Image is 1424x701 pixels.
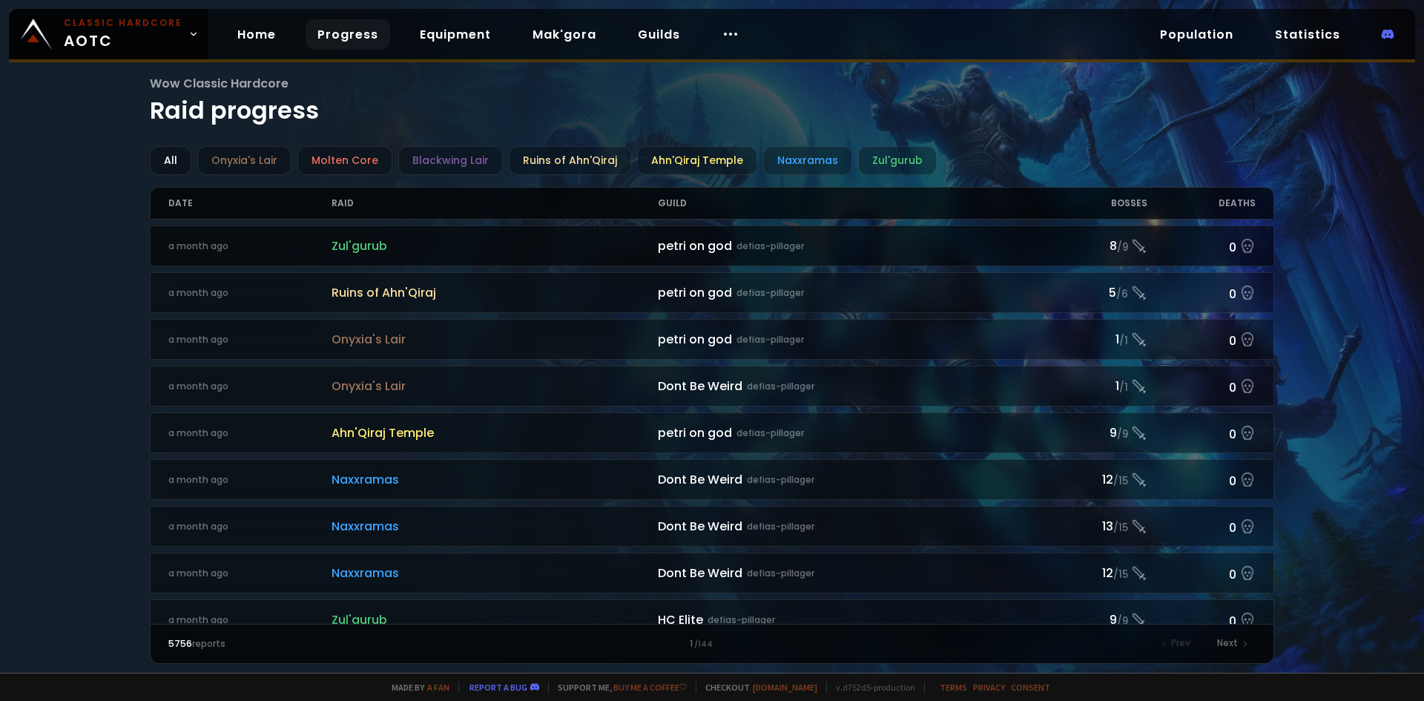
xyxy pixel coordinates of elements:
[332,188,658,219] div: Raid
[658,470,1038,489] div: Dont Be Weird
[1116,287,1128,302] small: / 6
[973,682,1005,693] a: Privacy
[736,240,804,253] small: defias-pillager
[297,146,392,175] div: Molten Core
[1117,240,1128,255] small: / 9
[613,682,687,693] a: Buy me a coffee
[408,19,503,50] a: Equipment
[168,473,332,487] div: a month ago
[332,237,658,255] span: Zul'gurub
[763,146,852,175] div: Naxxramas
[64,16,182,30] small: Classic Hardcore
[150,146,191,175] div: All
[332,517,658,536] span: Naxxramas
[1147,329,1256,350] div: 0
[509,146,631,175] div: Ruins of Ahn'Qiraj
[736,286,804,300] small: defias-pillager
[747,567,814,580] small: defias-pillager
[696,682,817,693] span: Checkout
[747,380,814,393] small: defias-pillager
[521,19,608,50] a: Mak'gora
[332,611,658,629] span: Zul'gurub
[1208,633,1256,654] div: Next
[1038,377,1147,395] div: 1
[1038,470,1147,489] div: 12
[1038,424,1147,442] div: 9
[1117,614,1128,629] small: / 9
[694,639,713,651] small: / 144
[626,19,692,50] a: Guilds
[225,19,288,50] a: Home
[1113,474,1128,489] small: / 15
[1038,188,1147,219] div: Bosses
[398,146,503,175] div: Blackwing Lair
[150,599,1275,640] a: a month agoZul'gurubHC Elitedefias-pillager9/90
[1147,422,1256,444] div: 0
[168,380,332,393] div: a month ago
[1119,381,1128,395] small: / 1
[150,74,1275,128] h1: Raid progress
[747,520,814,533] small: defias-pillager
[658,330,1038,349] div: petri on god
[1038,283,1147,302] div: 5
[940,682,967,693] a: Terms
[1147,375,1256,397] div: 0
[1113,521,1128,536] small: / 15
[332,330,658,349] span: Onyxia's Lair
[658,283,1038,302] div: petri on god
[469,682,527,693] a: Report a bug
[168,613,332,627] div: a month ago
[150,412,1275,453] a: a month agoAhn'Qiraj Templepetri on goddefias-pillager9/90
[1147,188,1256,219] div: Deaths
[658,237,1038,255] div: petri on god
[1147,609,1256,631] div: 0
[736,333,804,346] small: defias-pillager
[332,283,658,302] span: Ruins of Ahn'Qiraj
[1119,334,1128,349] small: / 1
[332,424,658,442] span: Ahn'Qiraj Temple
[1147,235,1256,257] div: 0
[168,567,332,580] div: a month ago
[658,377,1038,395] div: Dont Be Weird
[637,146,757,175] div: Ahn'Qiraj Temple
[1038,611,1147,629] div: 9
[1113,567,1128,582] small: / 15
[658,564,1038,582] div: Dont Be Weird
[150,459,1275,500] a: a month agoNaxxramasDont Be Weirddefias-pillager12/150
[383,682,449,693] span: Made by
[168,520,332,533] div: a month ago
[150,506,1275,547] a: a month agoNaxxramasDont Be Weirddefias-pillager13/150
[1038,237,1147,255] div: 8
[150,226,1275,266] a: a month agoZul'gurubpetri on goddefias-pillager8/90
[306,19,390,50] a: Progress
[1153,633,1199,654] div: Prev
[168,188,332,219] div: Date
[1147,282,1256,303] div: 0
[658,517,1038,536] div: Dont Be Weird
[168,427,332,440] div: a month ago
[1038,517,1147,536] div: 13
[150,74,1275,93] span: Wow Classic Hardcore
[332,377,658,395] span: Onyxia's Lair
[150,366,1275,407] a: a month agoOnyxia's LairDont Be Weirddefias-pillager1/10
[1147,469,1256,490] div: 0
[150,553,1275,593] a: a month agoNaxxramasDont Be Weirddefias-pillager12/150
[1011,682,1050,693] a: Consent
[168,333,332,346] div: a month ago
[168,286,332,300] div: a month ago
[168,637,192,650] span: 5756
[1038,564,1147,582] div: 12
[736,427,804,440] small: defias-pillager
[658,611,1038,629] div: HC Elite
[1263,19,1352,50] a: Statistics
[1148,19,1245,50] a: Population
[332,470,658,489] span: Naxxramas
[708,613,775,627] small: defias-pillager
[440,637,983,651] div: 1
[826,682,915,693] span: v. d752d5 - production
[658,424,1038,442] div: petri on god
[150,319,1275,360] a: a month agoOnyxia's Lairpetri on goddefias-pillager1/10
[548,682,687,693] span: Support me,
[427,682,449,693] a: a fan
[858,146,937,175] div: Zul'gurub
